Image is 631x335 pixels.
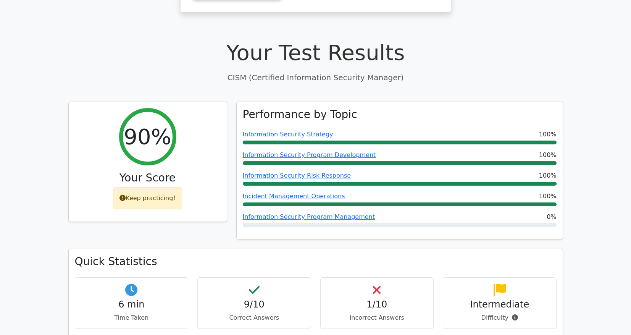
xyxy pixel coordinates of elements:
[243,108,357,121] h3: Performance by Topic
[327,299,428,310] h4: 1/10
[81,313,182,322] p: Time Taken
[539,171,557,180] span: 100%
[539,130,557,139] span: 100%
[68,72,563,83] p: CISM (Certified Information Security Manager)
[75,172,221,184] h3: Your Score
[113,187,182,209] div: Keep practicing!
[327,313,428,322] p: Incorrect Answers
[243,213,375,220] a: Information Security Program Management
[243,172,351,179] a: Information Security Risk Response
[81,299,182,310] h4: 6 min
[539,192,557,201] span: 100%
[547,212,556,222] span: 0%
[243,193,345,200] a: Incident Management Operations
[243,151,376,159] a: Information Security Program Development
[75,255,557,268] h3: Quick Statistics
[204,299,305,310] h4: 9/10
[204,313,305,322] p: Correct Answers
[243,131,333,138] a: Information Security Strategy
[449,313,550,322] p: Difficulty
[124,124,171,149] h2: 90%
[449,299,550,310] h4: Intermediate
[68,40,563,65] h1: Your Test Results
[539,151,557,160] span: 100%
